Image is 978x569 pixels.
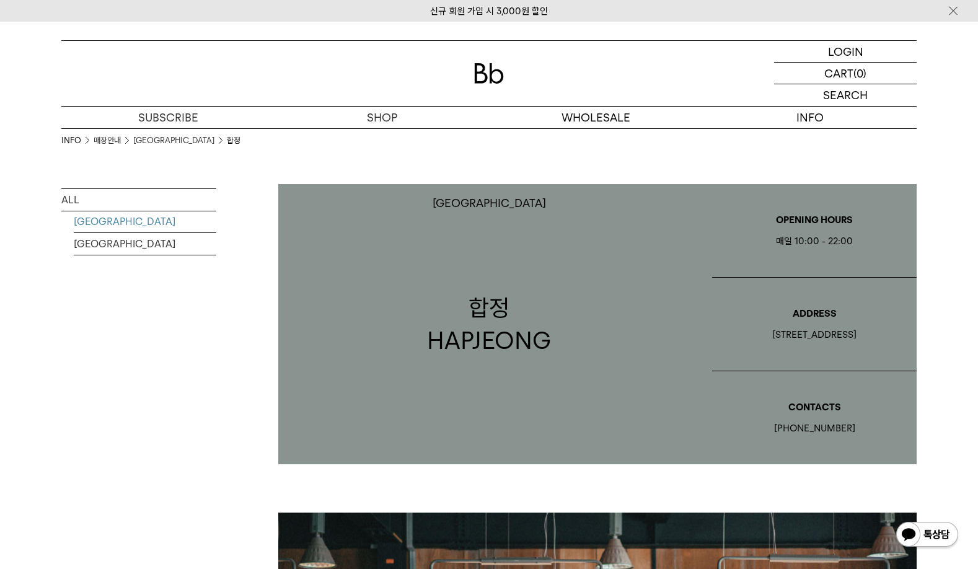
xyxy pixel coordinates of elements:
p: ADDRESS [712,306,917,321]
a: 매장안내 [94,135,121,147]
a: 신규 회원 가입 시 3,000원 할인 [430,6,548,17]
div: [PHONE_NUMBER] [712,421,917,436]
p: [GEOGRAPHIC_DATA] [433,196,546,210]
p: OPENING HOURS [712,213,917,227]
p: SEARCH [823,84,868,106]
p: LOGIN [828,41,863,62]
p: CONTACTS [712,400,917,415]
a: CART (0) [774,63,917,84]
p: 합정 [427,291,551,324]
p: CART [824,63,853,84]
div: 매일 10:00 - 22:00 [712,234,917,249]
div: [STREET_ADDRESS] [712,327,917,342]
p: INFO [703,107,917,128]
a: [GEOGRAPHIC_DATA] [74,211,216,232]
a: SHOP [275,107,489,128]
img: 카카오톡 채널 1:1 채팅 버튼 [895,521,959,550]
a: SUBSCRIBE [61,107,275,128]
a: [GEOGRAPHIC_DATA] [133,135,214,147]
img: 로고 [474,63,504,84]
a: LOGIN [774,41,917,63]
p: WHOLESALE [489,107,703,128]
p: HAPJEONG [427,324,551,357]
li: INFO [61,135,94,147]
p: (0) [853,63,866,84]
a: [GEOGRAPHIC_DATA] [74,233,216,255]
li: 합정 [227,135,240,147]
a: ALL [61,189,216,211]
